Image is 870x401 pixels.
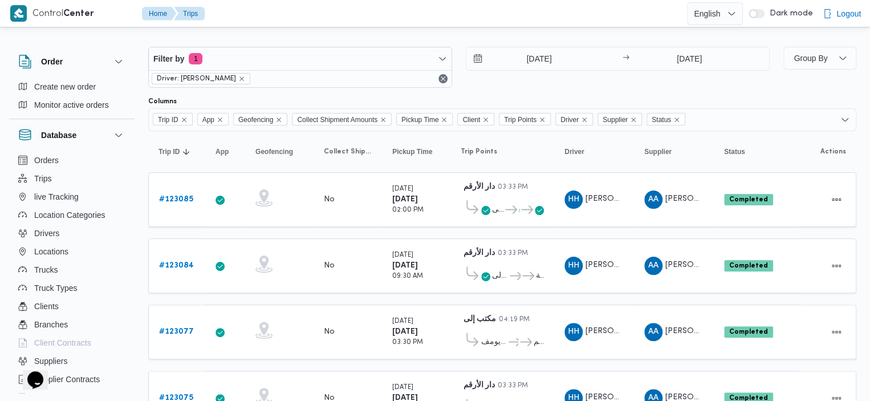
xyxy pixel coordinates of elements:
button: remove selected entity [238,75,245,82]
span: HH [568,191,579,209]
span: Trips [34,172,52,185]
button: Clients [14,297,130,315]
span: Collect Shipment Amounts [292,113,392,125]
button: Driver [560,143,628,161]
span: Dark mode [765,9,812,18]
button: Trip IDSorted in descending order [154,143,200,161]
small: 02:00 PM [392,207,424,213]
button: Group By [783,47,856,70]
button: Remove Driver from selection in this group [581,116,588,123]
span: HH [568,257,579,275]
button: Remove Supplier from selection in this group [630,116,637,123]
span: Create new order [34,80,96,94]
span: Client Contracts [34,336,91,350]
button: Trips [174,7,205,21]
span: Logout [836,7,861,21]
div: Database [9,151,135,398]
button: Suppliers [14,352,130,370]
span: Trip ID [153,113,193,125]
div: Hnad Hsham Khidhuir [564,257,583,275]
b: مكتب إلى [464,315,496,323]
span: مكتب إلى [492,269,508,283]
span: Locations [34,245,68,258]
span: Supplier [644,147,672,156]
span: Filter by [153,52,184,66]
span: Supplier [603,114,628,126]
div: Abad Alsalam Muhammad Ahmad Ibarahaiam Abo Shshshshshshshsh [644,323,662,341]
span: Branches [34,318,68,331]
b: Center [63,10,94,18]
b: Completed [729,196,768,203]
span: Geofencing [233,113,287,125]
span: Actions [820,147,846,156]
div: → [623,55,629,63]
small: 04:19 PM [499,317,530,323]
span: Geofencing [255,147,293,156]
span: Client [462,114,480,126]
span: Trucks [34,263,58,277]
b: # 123085 [159,196,193,203]
button: Remove Client from selection in this group [482,116,489,123]
span: Collect Shipment Amounts [297,114,377,126]
span: HH [568,323,579,341]
div: Hnad Hsham Khidhuir [564,323,583,341]
div: Abad Alsalam Muhammad Ahmad Ibarahaiam Abo Shshshshshshshsh [644,257,662,275]
span: Trip ID [158,114,178,126]
div: Order [9,78,135,119]
span: Completed [724,326,773,338]
a: #123077 [159,325,194,339]
span: [PERSON_NAME] [PERSON_NAME] ابو شششششششش [665,394,869,401]
button: Branches [14,315,130,334]
small: 03:33 PM [498,250,528,257]
span: Driver: هند هشام خضر [152,73,250,84]
button: Location Categories [14,206,130,224]
button: Remove Collect Shipment Amounts from selection in this group [380,116,387,123]
span: Trip ID; Sorted in descending order [158,147,180,156]
span: Supplier Contracts [34,372,100,386]
b: [DATE] [392,196,418,203]
span: Trip Points [499,113,551,125]
span: [PERSON_NAME] [586,195,651,202]
button: Filter by1 active filters [149,47,452,70]
span: Status [647,113,685,125]
span: AA [648,257,658,275]
span: Driver [564,147,584,156]
span: [PERSON_NAME] [586,261,651,269]
button: Remove App from selection in this group [217,116,223,123]
span: مكتب إلى [492,203,503,217]
small: [DATE] [392,186,413,192]
button: Supplier [640,143,708,161]
span: Group By [794,54,827,63]
button: Client Contracts [14,334,130,352]
button: Order [18,55,125,68]
small: [DATE] [392,252,413,258]
input: Press the down key to open a popover containing a calendar. [633,47,746,70]
button: Monitor active orders [14,96,130,114]
span: Geofencing [238,114,273,126]
button: Remove Trip Points from selection in this group [539,116,546,123]
small: 03:30 PM [392,339,423,346]
button: Trips [14,169,130,188]
div: No [324,261,335,271]
span: Client [457,113,494,125]
span: App [216,147,229,156]
span: دار الأرقم [534,335,544,349]
span: Monitor active orders [34,98,109,112]
span: [PERSON_NAME] [586,327,651,335]
span: ميدان تريومف [481,335,507,349]
small: [DATE] [392,384,413,391]
small: 09:30 AM [392,273,423,280]
input: Press the down key to open a popover containing a calendar. [466,47,596,70]
span: 1 active filters [189,53,202,64]
button: Supplier Contracts [14,370,130,388]
b: # 123084 [159,262,194,269]
label: Columns [148,97,177,106]
button: Trucks [14,261,130,279]
button: Remove Status from selection in this group [673,116,680,123]
span: Collect Shipment Amounts [324,147,372,156]
b: [DATE] [392,328,418,335]
span: Pickup Time [401,114,438,126]
span: Orders [34,153,59,167]
button: Create new order [14,78,130,96]
span: Status [652,114,671,126]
